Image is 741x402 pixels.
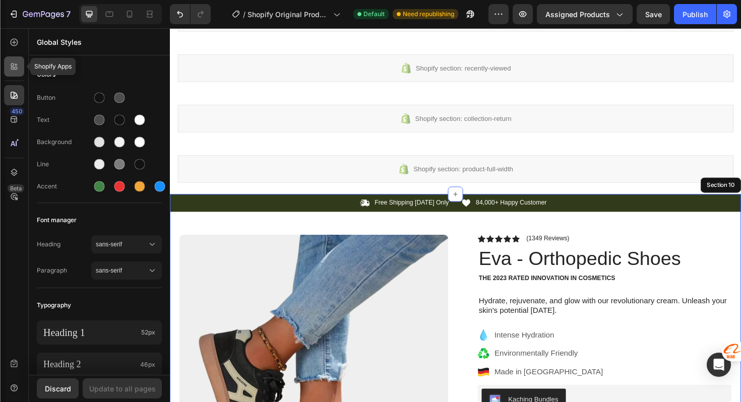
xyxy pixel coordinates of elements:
[707,353,731,377] div: Open Intercom Messenger
[37,266,91,275] span: Paragraph
[43,326,137,339] p: Heading 1
[45,383,71,394] div: Discard
[260,36,361,48] span: Shopify section: recently-viewed
[37,37,162,47] p: Global Styles
[258,143,363,155] span: Shopify section: product-full-width
[248,9,329,20] span: Shopify Original Product Template
[66,8,71,20] p: 7
[10,107,24,115] div: 450
[170,4,211,24] div: Undo/Redo
[344,358,459,370] p: Made in [GEOGRAPHIC_DATA]
[91,261,162,280] button: sans-serif
[217,181,295,189] p: Free Shipping [DATE] Only
[567,162,600,171] div: Section 10
[96,240,147,249] span: sans-serif
[363,10,385,19] span: Default
[96,266,147,275] span: sans-serif
[37,115,91,124] div: Text
[243,9,245,20] span: /
[344,339,459,351] p: Environmentally Friendly
[327,284,594,305] p: Hydrate, rejuvenate, and glow with our revolutionary cream. Unleash your skin's potential [DATE].
[683,9,708,20] div: Publish
[37,93,91,102] div: Button
[4,4,75,24] button: 7
[327,261,594,270] p: The 2023 Rated Innovation in Cosmetics
[89,383,156,394] div: Update to all pages
[358,388,411,398] div: Kaching Bundles
[83,378,162,398] button: Update to all pages
[324,181,399,189] p: 84,000+ Happy Customer
[537,4,633,24] button: Assigned Products
[170,28,741,402] iframe: To enrich screen reader interactions, please activate Accessibility in Grammarly extension settings
[37,160,91,169] div: Line
[260,90,361,102] span: Shopify section: collection-return
[674,4,716,24] button: Publish
[545,9,610,20] span: Assigned Products
[37,378,79,398] button: Discard
[140,360,155,369] span: 46px
[637,4,670,24] button: Save
[43,359,136,370] p: Heading 2
[338,388,350,400] img: KachingBundles.png
[37,138,91,147] div: Background
[378,219,423,227] p: (1349 Reviews)
[37,182,91,191] div: Accent
[344,319,459,331] p: Intense Hydration
[37,240,91,249] span: Heading
[37,214,77,226] span: Font manager
[8,184,24,192] div: Beta
[403,10,454,19] span: Need republishing
[91,235,162,253] button: sans-serif
[37,69,55,81] span: Colors
[645,10,662,19] span: Save
[141,328,155,337] span: 52px
[37,299,71,311] span: Typography
[326,230,595,258] h1: Eva - Orthopedic Shoes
